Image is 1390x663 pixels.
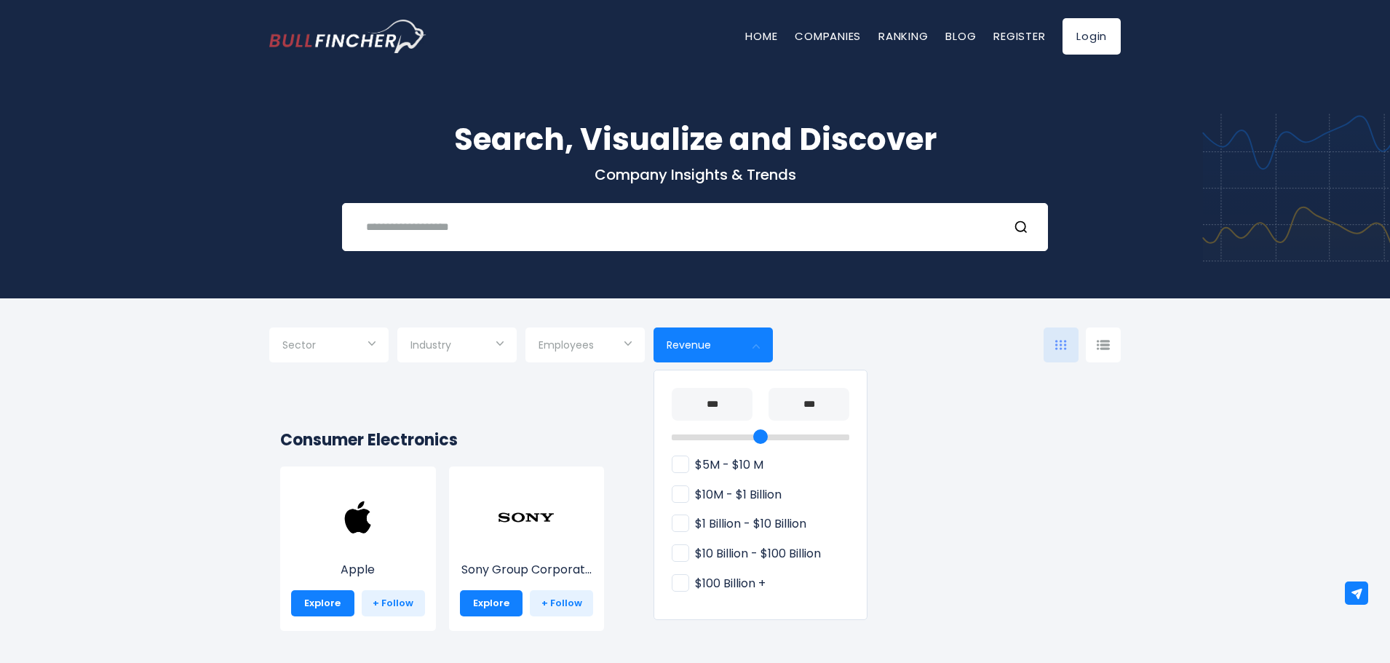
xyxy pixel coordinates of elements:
a: Register [993,28,1045,44]
span: Revenue [667,338,711,352]
span: $10M - $1 Billion [672,488,782,503]
span: $5M - $10 M [672,458,763,473]
a: Blog [945,28,976,44]
a: Go to homepage [269,20,426,53]
a: Ranking [878,28,928,44]
span: $1 Billion - $10 Billion [672,517,806,532]
a: Home [745,28,777,44]
span: $10 Billion - $100 Billion [672,547,821,562]
a: Companies [795,28,861,44]
a: Login [1063,18,1121,55]
button: Search [1014,218,1033,237]
span: $100 Billion + [672,576,766,592]
img: Bullfincher logo [269,20,426,53]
